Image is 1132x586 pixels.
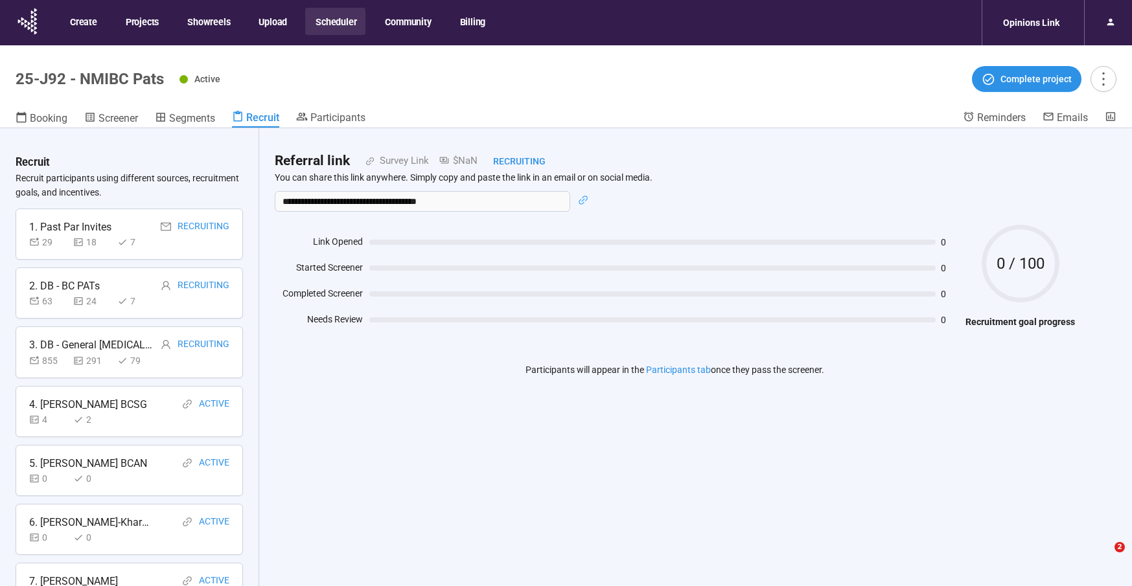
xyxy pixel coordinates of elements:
[117,354,156,368] div: 79
[29,354,68,368] div: 855
[16,70,164,88] h1: 25-J92 - NMIBC Pats
[375,153,429,169] div: Survey Link
[941,264,959,273] span: 0
[161,221,171,232] span: mail
[84,111,138,128] a: Screener
[275,234,363,254] div: Link Opened
[182,576,192,586] span: link
[450,8,495,35] button: Billing
[182,517,192,527] span: link
[73,412,112,427] div: 2
[29,455,147,471] div: 5. [PERSON_NAME] BCAN
[29,396,147,412] div: 4. [PERSON_NAME] BCSG
[29,471,68,486] div: 0
[350,157,375,166] span: link
[169,112,215,124] span: Segments
[161,280,171,291] span: user
[73,471,112,486] div: 0
[963,111,1026,126] a: Reminders
[182,399,192,409] span: link
[478,154,546,168] div: Recruiting
[1000,72,1072,86] span: Complete project
[941,315,959,324] span: 0
[98,112,138,124] span: Screener
[73,354,112,368] div: 291
[155,111,215,128] a: Segments
[29,294,68,308] div: 63
[73,530,112,545] div: 0
[73,235,112,249] div: 18
[29,412,68,427] div: 4
[275,172,1075,183] p: You can share this link anywhere. Simply copy and paste the link in an email or on social media.
[30,112,67,124] span: Booking
[117,235,156,249] div: 7
[16,111,67,128] a: Booking
[1057,111,1088,124] span: Emails
[16,171,243,199] p: Recruit participants using different sources, recruitment goals, and incentives.
[1091,66,1116,92] button: more
[275,286,363,306] div: Completed Screener
[578,195,588,205] span: link
[199,396,229,412] div: Active
[29,235,68,249] div: 29
[16,154,50,171] h3: Recruit
[178,278,229,294] div: Recruiting
[1043,111,1088,126] a: Emails
[429,153,478,169] div: $NaN
[1094,70,1112,87] span: more
[246,111,279,124] span: Recruit
[375,8,440,35] button: Community
[29,219,111,235] div: 1. Past Par Invites
[161,339,171,350] span: user
[29,278,100,294] div: 2. DB - BC PATs
[232,111,279,128] a: Recruit
[275,312,363,332] div: Needs Review
[1115,542,1125,552] span: 2
[982,256,1059,271] span: 0 / 100
[646,365,711,375] a: Participants tab
[199,455,229,471] div: Active
[941,289,959,299] span: 0
[1088,542,1119,573] iframe: Intercom live chat
[29,530,68,545] div: 0
[972,66,1081,92] button: Complete project
[29,514,152,530] div: 6. [PERSON_NAME]-Kharyne
[73,294,112,308] div: 24
[995,10,1067,35] div: Opinions Link
[941,238,959,247] span: 0
[305,8,365,35] button: Scheduler
[310,111,365,124] span: Participants
[199,514,229,530] div: Active
[965,315,1075,329] h4: Recruitment goal progress
[248,8,296,35] button: Upload
[178,219,229,235] div: Recruiting
[182,458,192,468] span: link
[177,8,239,35] button: Showreels
[117,294,156,308] div: 7
[296,111,365,126] a: Participants
[275,150,350,172] h2: Referral link
[178,337,229,353] div: Recruiting
[977,111,1026,124] span: Reminders
[29,337,152,353] div: 3. DB - General [MEDICAL_DATA]
[60,8,106,35] button: Create
[115,8,168,35] button: Projects
[275,260,363,280] div: Started Screener
[526,363,824,377] p: Participants will appear in the once they pass the screener.
[194,74,220,84] span: Active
